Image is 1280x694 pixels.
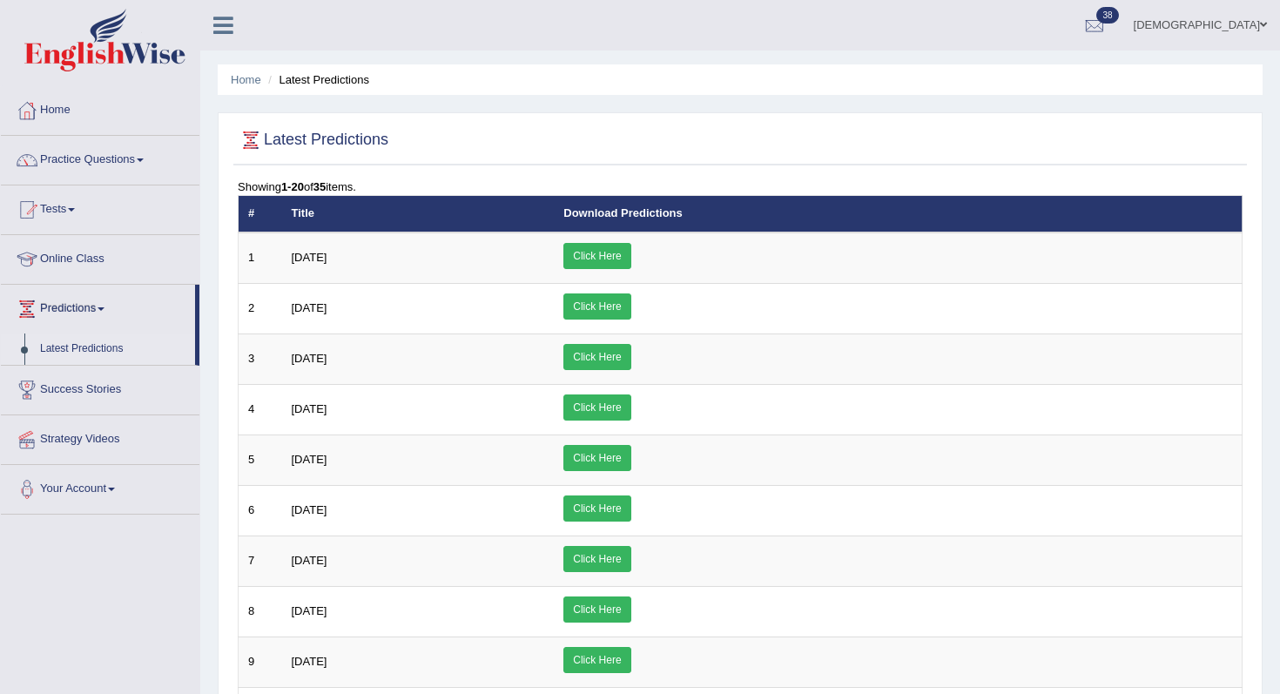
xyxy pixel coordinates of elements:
[239,196,282,232] th: #
[292,503,327,516] span: [DATE]
[32,334,195,365] a: Latest Predictions
[231,73,261,86] a: Home
[292,251,327,264] span: [DATE]
[563,344,630,370] a: Click Here
[1,136,199,179] a: Practice Questions
[239,637,282,687] td: 9
[239,485,282,536] td: 6
[1,285,195,328] a: Predictions
[292,604,327,617] span: [DATE]
[1096,7,1118,24] span: 38
[239,232,282,284] td: 1
[239,384,282,435] td: 4
[1,366,199,409] a: Success Stories
[292,301,327,314] span: [DATE]
[563,647,630,673] a: Click Here
[238,127,388,153] h2: Latest Predictions
[563,445,630,471] a: Click Here
[292,453,327,466] span: [DATE]
[563,293,630,320] a: Click Here
[1,415,199,459] a: Strategy Videos
[1,235,199,279] a: Online Class
[563,495,630,522] a: Click Here
[281,180,304,193] b: 1-20
[292,554,327,567] span: [DATE]
[563,394,630,421] a: Click Here
[1,465,199,509] a: Your Account
[554,196,1242,232] th: Download Predictions
[563,546,630,572] a: Click Here
[292,655,327,668] span: [DATE]
[239,536,282,586] td: 7
[239,283,282,334] td: 2
[313,180,326,193] b: 35
[264,71,369,88] li: Latest Predictions
[239,435,282,485] td: 5
[292,352,327,365] span: [DATE]
[282,196,555,232] th: Title
[239,334,282,384] td: 3
[563,596,630,623] a: Click Here
[563,243,630,269] a: Click Here
[238,179,1243,195] div: Showing of items.
[239,586,282,637] td: 8
[292,402,327,415] span: [DATE]
[1,86,199,130] a: Home
[1,185,199,229] a: Tests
